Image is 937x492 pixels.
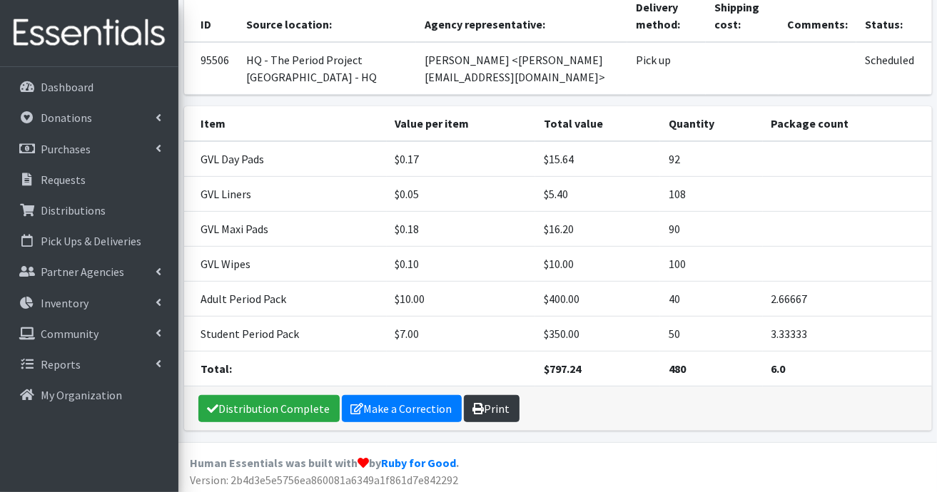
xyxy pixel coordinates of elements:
[6,227,173,255] a: Pick Ups & Deliveries
[660,106,763,141] th: Quantity
[238,42,417,95] td: HQ - The Period Project [GEOGRAPHIC_DATA] - HQ
[535,176,660,211] td: $5.40
[41,327,98,341] p: Community
[387,316,536,351] td: $7.00
[6,165,173,194] a: Requests
[184,316,387,351] td: Student Period Pack
[387,106,536,141] th: Value per item
[41,265,124,279] p: Partner Agencies
[763,316,932,351] td: 3.33333
[41,203,106,217] p: Distributions
[201,362,233,376] strong: Total:
[184,176,387,211] td: GVL Liners
[387,211,536,246] td: $0.18
[6,381,173,409] a: My Organization
[41,173,86,187] p: Requests
[544,362,581,376] strong: $797.24
[387,281,536,316] td: $10.00
[6,257,173,286] a: Partner Agencies
[190,473,458,487] span: Version: 2b4d3e5e5756ea860081a6349a1f861d7e842292
[6,9,173,57] img: HumanEssentials
[41,296,88,310] p: Inventory
[660,281,763,316] td: 40
[6,73,173,101] a: Dashboard
[660,211,763,246] td: 90
[184,141,387,177] td: GVL Day Pads
[535,211,660,246] td: $16.20
[184,106,387,141] th: Item
[387,176,536,211] td: $0.05
[387,141,536,177] td: $0.17
[342,395,462,422] a: Make a Correction
[41,80,93,94] p: Dashboard
[771,362,786,376] strong: 6.0
[184,211,387,246] td: GVL Maxi Pads
[660,316,763,351] td: 50
[41,234,141,248] p: Pick Ups & Deliveries
[535,246,660,281] td: $10.00
[184,246,387,281] td: GVL Wipes
[535,106,660,141] th: Total value
[6,196,173,225] a: Distributions
[6,103,173,132] a: Donations
[381,456,456,470] a: Ruby for Good
[41,142,91,156] p: Purchases
[41,357,81,371] p: Reports
[6,319,173,348] a: Community
[535,316,660,351] td: $350.00
[660,141,763,177] td: 92
[464,395,520,422] a: Print
[416,42,627,95] td: [PERSON_NAME] <[PERSON_NAME][EMAIL_ADDRESS][DOMAIN_NAME]>
[535,141,660,177] td: $15.64
[41,388,122,402] p: My Organization
[6,135,173,163] a: Purchases
[627,42,706,95] td: Pick up
[6,350,173,379] a: Reports
[41,111,92,125] p: Donations
[763,281,932,316] td: 2.66667
[198,395,340,422] a: Distribution Complete
[6,289,173,317] a: Inventory
[660,246,763,281] td: 100
[669,362,686,376] strong: 480
[387,246,536,281] td: $0.10
[660,176,763,211] td: 108
[184,42,238,95] td: 95506
[535,281,660,316] td: $400.00
[763,106,932,141] th: Package count
[184,281,387,316] td: Adult Period Pack
[856,42,931,95] td: Scheduled
[190,456,459,470] strong: Human Essentials was built with by .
